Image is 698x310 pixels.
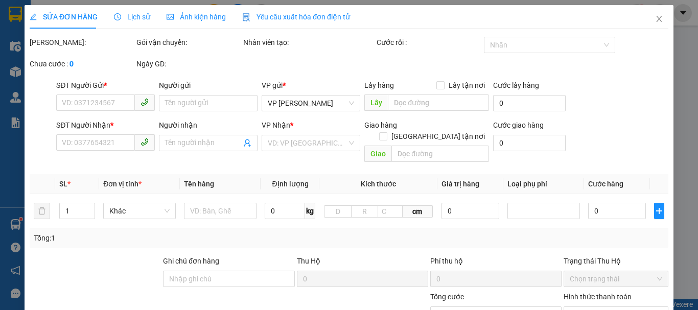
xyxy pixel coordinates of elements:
[163,257,219,265] label: Ghi chú đơn hàng
[430,255,562,271] div: Phí thu hộ
[272,180,308,188] span: Định lượng
[159,120,258,131] div: Người nhận
[364,94,388,111] span: Lấy
[262,121,290,129] span: VP Nhận
[654,203,664,219] button: plus
[588,180,623,188] span: Cước hàng
[59,180,67,188] span: SL
[305,203,315,219] span: kg
[184,180,214,188] span: Tên hàng
[114,13,121,20] span: clock-circle
[163,271,294,287] input: Ghi chú đơn hàng
[30,13,98,21] span: SỬA ĐƠN HÀNG
[243,37,375,48] div: Nhân viên tạo:
[351,205,379,218] input: R
[444,80,488,91] span: Lấy tận nơi
[364,121,397,129] span: Giao hàng
[503,174,584,194] th: Loại phụ phí
[296,257,320,265] span: Thu Hộ
[109,203,170,219] span: Khác
[377,37,481,48] div: Cước rồi :
[361,180,396,188] span: Kích thước
[30,13,37,20] span: edit
[243,139,251,147] span: user-add
[387,131,488,142] span: [GEOGRAPHIC_DATA] tận nơi
[388,94,488,111] input: Dọc đường
[242,13,350,21] span: Yêu cầu xuất hóa đơn điện tử
[141,98,149,106] span: phone
[167,13,174,20] span: picture
[391,146,488,162] input: Dọc đường
[56,80,155,91] div: SĐT Người Gửi
[114,13,150,21] span: Lịch sử
[30,37,134,48] div: [PERSON_NAME]:
[103,180,142,188] span: Đơn vị tính
[184,203,257,219] input: VD: Bàn, Ghế
[493,121,543,129] label: Cước giao hàng
[564,255,668,267] div: Trạng thái Thu Hộ
[645,5,673,34] button: Close
[268,96,354,111] span: VP LÊ HỒNG PHONG
[441,180,479,188] span: Giá trị hàng
[364,81,394,89] span: Lấy hàng
[34,203,50,219] button: delete
[159,80,258,91] div: Người gửi
[324,205,352,218] input: D
[564,293,632,301] label: Hình thức thanh toán
[430,293,464,301] span: Tổng cước
[69,60,74,68] b: 0
[56,120,155,131] div: SĐT Người Nhận
[402,205,432,218] span: cm
[141,138,149,146] span: phone
[34,232,270,244] div: Tổng: 1
[167,13,226,21] span: Ảnh kiện hàng
[364,146,391,162] span: Giao
[262,80,360,91] div: VP gửi
[570,271,662,287] span: Chọn trạng thái
[242,13,250,21] img: icon
[655,207,664,215] span: plus
[136,58,241,69] div: Ngày GD:
[30,58,134,69] div: Chưa cước :
[493,81,539,89] label: Cước lấy hàng
[655,15,663,23] span: close
[493,135,566,151] input: Cước giao hàng
[136,37,241,48] div: Gói vận chuyển:
[378,205,402,218] input: C
[493,95,566,111] input: Cước lấy hàng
